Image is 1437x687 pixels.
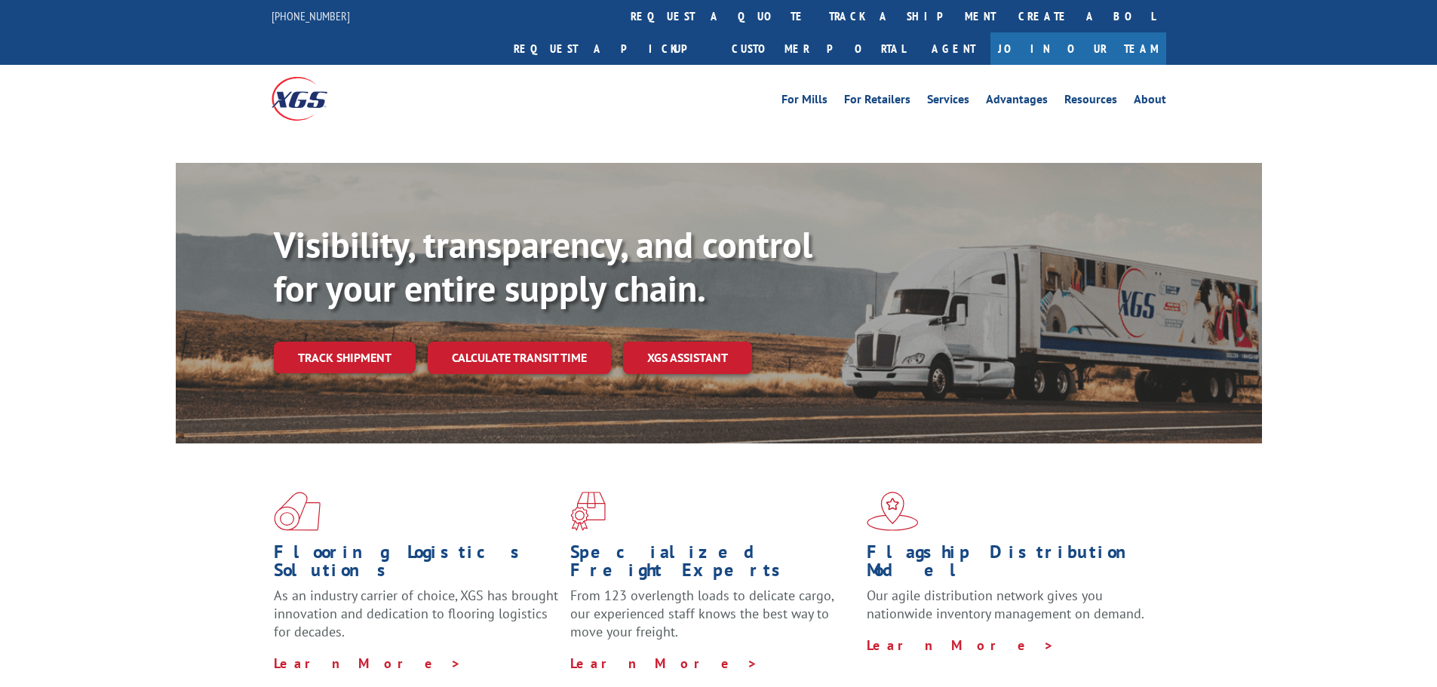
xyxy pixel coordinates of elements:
[867,543,1152,587] h1: Flagship Distribution Model
[274,543,559,587] h1: Flooring Logistics Solutions
[274,492,321,531] img: xgs-icon-total-supply-chain-intelligence-red
[844,94,910,110] a: For Retailers
[990,32,1166,65] a: Join Our Team
[623,342,752,374] a: XGS ASSISTANT
[1064,94,1117,110] a: Resources
[570,492,606,531] img: xgs-icon-focused-on-flooring-red
[781,94,828,110] a: For Mills
[1134,94,1166,110] a: About
[986,94,1048,110] a: Advantages
[274,655,462,672] a: Learn More >
[502,32,720,65] a: Request a pickup
[720,32,917,65] a: Customer Portal
[274,342,416,373] a: Track shipment
[867,492,919,531] img: xgs-icon-flagship-distribution-model-red
[272,8,350,23] a: [PHONE_NUMBER]
[927,94,969,110] a: Services
[867,636,1055,654] a: Learn More >
[570,543,855,587] h1: Specialized Freight Experts
[570,587,855,654] p: From 123 overlength loads to delicate cargo, our experienced staff knows the best way to move you...
[917,32,990,65] a: Agent
[428,342,611,374] a: Calculate transit time
[274,587,558,640] span: As an industry carrier of choice, XGS has brought innovation and dedication to flooring logistics...
[274,221,812,311] b: Visibility, transparency, and control for your entire supply chain.
[570,655,758,672] a: Learn More >
[867,587,1144,622] span: Our agile distribution network gives you nationwide inventory management on demand.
